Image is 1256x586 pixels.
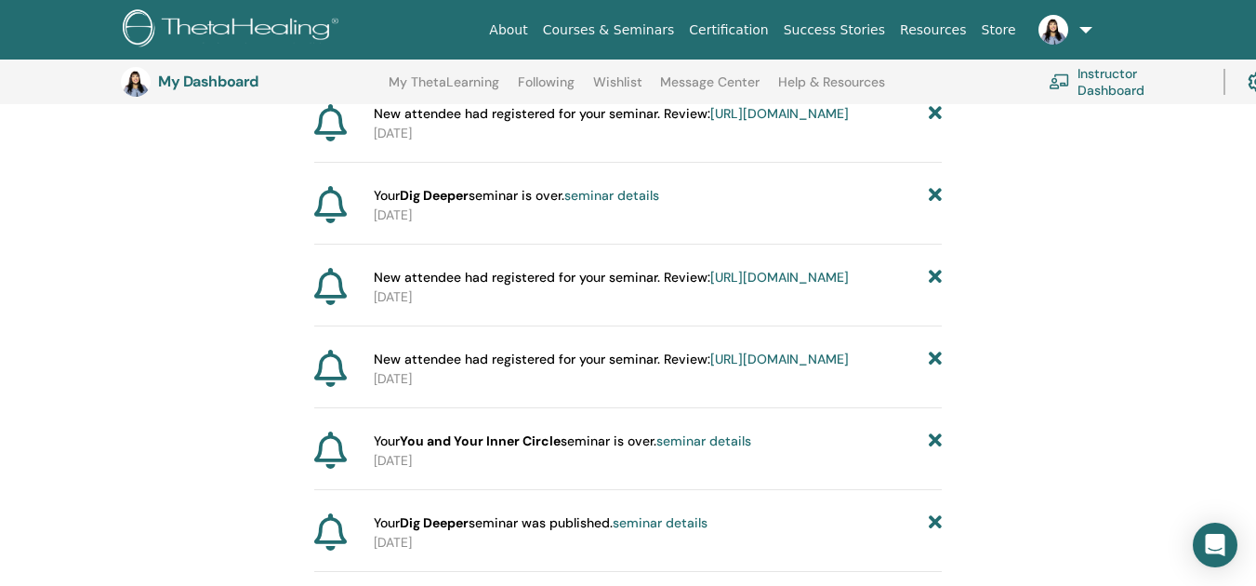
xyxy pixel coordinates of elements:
[374,186,659,206] span: Your seminar is over.
[778,74,885,104] a: Help & Resources
[1193,523,1237,567] div: Open Intercom Messenger
[681,13,775,47] a: Certification
[593,74,642,104] a: Wishlist
[374,533,942,553] p: [DATE]
[400,433,561,449] strong: You and Your Inner Circle
[1049,61,1201,102] a: Instructor Dashboard
[374,513,707,533] span: Your seminar was published.
[123,9,345,51] img: logo.png
[564,187,659,204] a: seminar details
[374,206,942,225] p: [DATE]
[389,74,499,104] a: My ThetaLearning
[158,73,344,90] h3: My Dashboard
[974,13,1024,47] a: Store
[710,269,849,286] a: [URL][DOMAIN_NAME]
[656,433,751,449] a: seminar details
[400,514,469,531] strong: Dig Deeper
[518,74,575,104] a: Following
[1038,15,1068,45] img: default.jpg
[400,187,469,204] strong: Dig Deeper
[710,105,849,122] a: [URL][DOMAIN_NAME]
[482,13,535,47] a: About
[374,350,849,369] span: New attendee had registered for your seminar. Review:
[374,432,751,451] span: Your seminar is over.
[1049,73,1070,89] img: chalkboard-teacher.svg
[121,67,151,97] img: default.jpg
[613,514,707,531] a: seminar details
[374,268,849,287] span: New attendee had registered for your seminar. Review:
[776,13,892,47] a: Success Stories
[535,13,682,47] a: Courses & Seminars
[892,13,974,47] a: Resources
[374,104,849,124] span: New attendee had registered for your seminar. Review:
[660,74,760,104] a: Message Center
[374,124,942,143] p: [DATE]
[374,451,942,471] p: [DATE]
[374,287,942,307] p: [DATE]
[374,369,942,389] p: [DATE]
[710,351,849,367] a: [URL][DOMAIN_NAME]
